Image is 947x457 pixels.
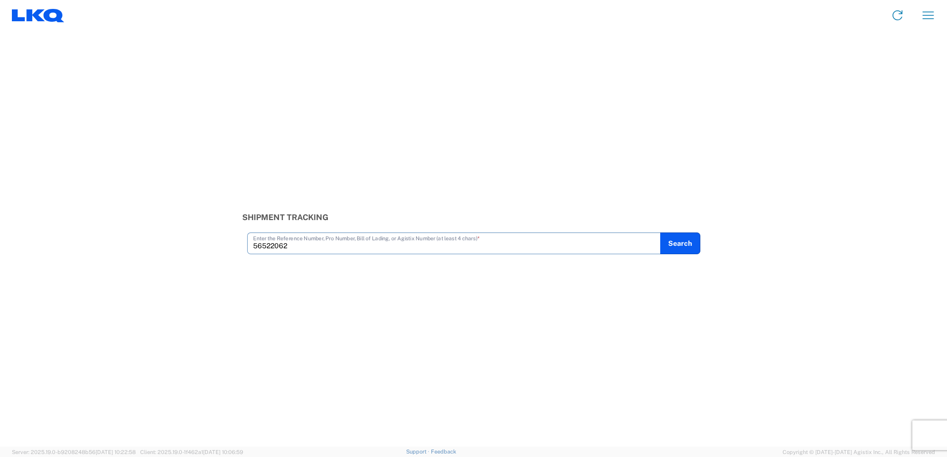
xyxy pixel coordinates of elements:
[12,449,136,455] span: Server: 2025.19.0-b9208248b56
[140,449,243,455] span: Client: 2025.19.0-1f462a1
[660,232,700,254] button: Search
[203,449,243,455] span: [DATE] 10:06:59
[406,449,431,455] a: Support
[96,449,136,455] span: [DATE] 10:22:58
[783,448,935,457] span: Copyright © [DATE]-[DATE] Agistix Inc., All Rights Reserved
[431,449,456,455] a: Feedback
[242,213,705,222] h3: Shipment Tracking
